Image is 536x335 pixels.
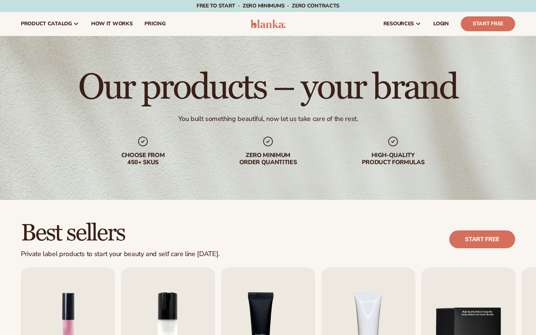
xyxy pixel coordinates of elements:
a: How It Works [85,12,139,36]
span: Free to start · ZERO minimums · ZERO contracts [197,2,339,9]
span: LOGIN [433,21,449,27]
img: logo [251,19,286,28]
h2: Best sellers [21,221,220,246]
a: resources [377,12,427,36]
h1: Our products – your brand [78,70,457,106]
a: pricing [138,12,171,36]
a: Start Free [461,16,515,31]
span: product catalog [21,21,72,27]
a: Start free [449,230,515,248]
div: You built something beautiful, now let us take care of the rest. [178,115,358,123]
div: High-quality product formulas [345,152,441,166]
span: How It Works [91,21,133,27]
a: product catalog [15,12,85,36]
div: Zero minimum order quantities [220,152,316,166]
div: Private label products to start your beauty and self care line [DATE]. [21,250,220,258]
span: pricing [144,21,165,27]
a: LOGIN [427,12,455,36]
div: Choose from 450+ Skus [95,152,191,166]
span: resources [383,21,414,27]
